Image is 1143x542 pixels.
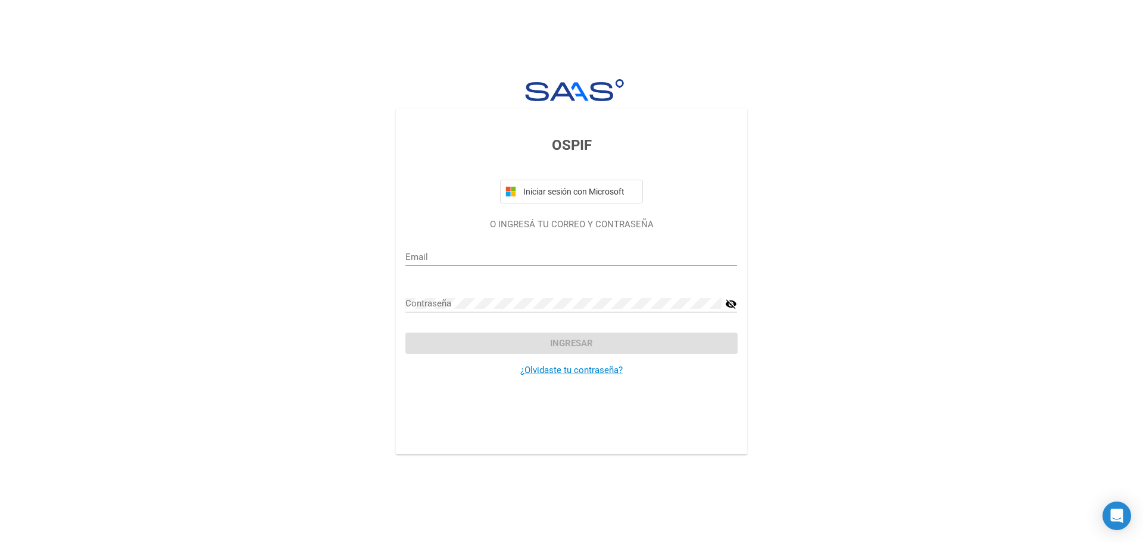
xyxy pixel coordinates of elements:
[405,218,737,231] p: O INGRESÁ TU CORREO Y CONTRASEÑA
[1103,502,1131,530] div: Open Intercom Messenger
[405,333,737,354] button: Ingresar
[550,338,593,349] span: Ingresar
[521,187,638,196] span: Iniciar sesión con Microsoft
[500,180,643,203] button: Iniciar sesión con Microsoft
[725,297,737,311] mat-icon: visibility_off
[520,365,623,375] a: ¿Olvidaste tu contraseña?
[405,134,737,156] h3: OSPIF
